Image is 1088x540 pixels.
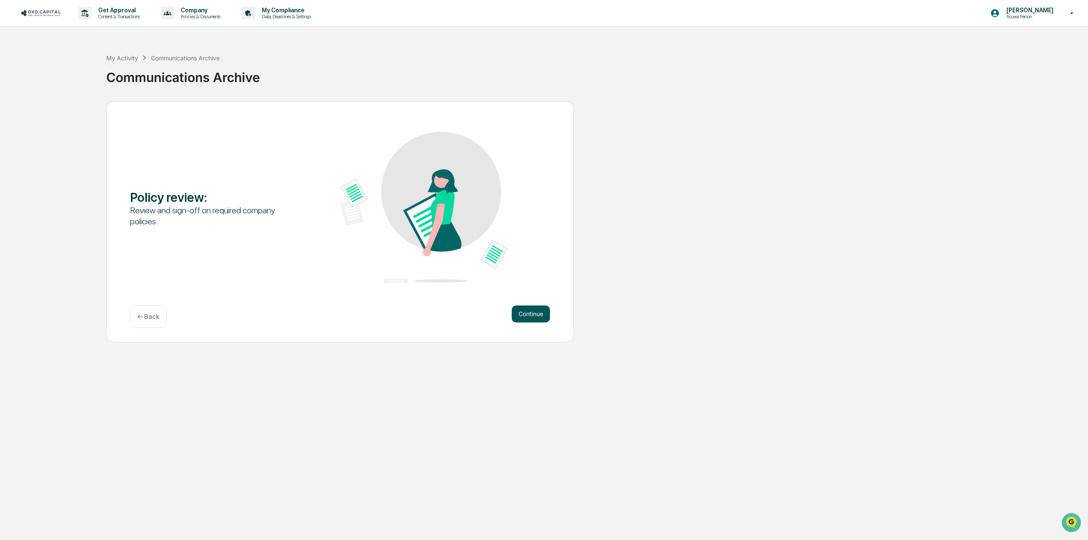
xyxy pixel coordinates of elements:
img: 1746055101610-c473b297-6a78-478c-a979-82029cc54cd1 [8,65,24,80]
p: ← Back [137,313,159,321]
span: Data Lookup [17,123,54,132]
div: Policy review : [130,189,298,205]
a: 🖐️Preclearance [5,104,58,119]
span: Attestations [70,107,105,116]
div: Review and sign-off on required company policies. [130,205,298,227]
a: Powered byPylon [60,144,103,150]
p: Company [174,7,225,14]
p: Access Person [1000,14,1058,20]
div: My Activity [106,54,138,62]
p: [PERSON_NAME] [1000,7,1058,14]
div: 🗄️ [62,108,68,115]
div: Communications Archive [151,54,220,62]
img: Policy review [340,132,508,283]
div: 🖐️ [8,108,15,115]
p: Policies & Documents [174,14,225,20]
p: My Compliance [255,7,315,14]
button: Start new chat [144,68,155,78]
a: 🔎Data Lookup [5,120,57,135]
iframe: Open customer support [1061,512,1084,535]
a: 🗄️Attestations [58,104,109,119]
span: Pylon [85,144,103,150]
div: 🔎 [8,124,15,131]
span: Preclearance [17,107,55,116]
p: Data, Deadlines & Settings [255,14,315,20]
div: We're available if you need us! [29,74,108,80]
p: How can we help? [8,18,155,31]
p: Content & Transactions [91,14,144,20]
div: Start new chat [29,65,139,74]
div: Communications Archive [106,63,1084,85]
img: logo [20,9,61,17]
button: Continue [512,305,550,322]
p: Get Approval [91,7,144,14]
